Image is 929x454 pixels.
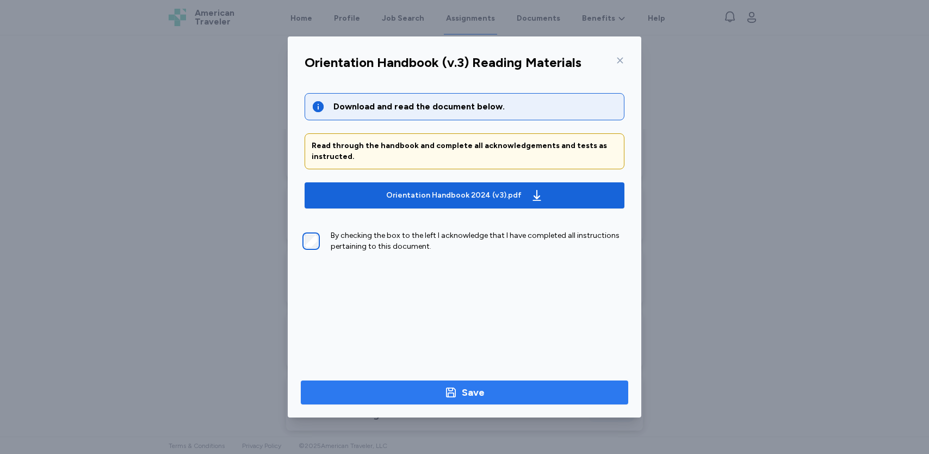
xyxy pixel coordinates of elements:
div: Read through the handbook and complete all acknowledgements and tests as instructed. [312,140,617,162]
div: Download and read the document below. [333,100,617,113]
div: Orientation Handbook (v.3) Reading Materials [305,54,581,71]
div: Orientation Handbook 2024 (v3).pdf [386,190,522,201]
div: Save [462,385,485,400]
button: Orientation Handbook 2024 (v3).pdf [305,182,624,208]
div: By checking the box to the left I acknowledge that I have completed all instructions pertaining t... [331,230,624,252]
button: Save [301,381,628,404]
